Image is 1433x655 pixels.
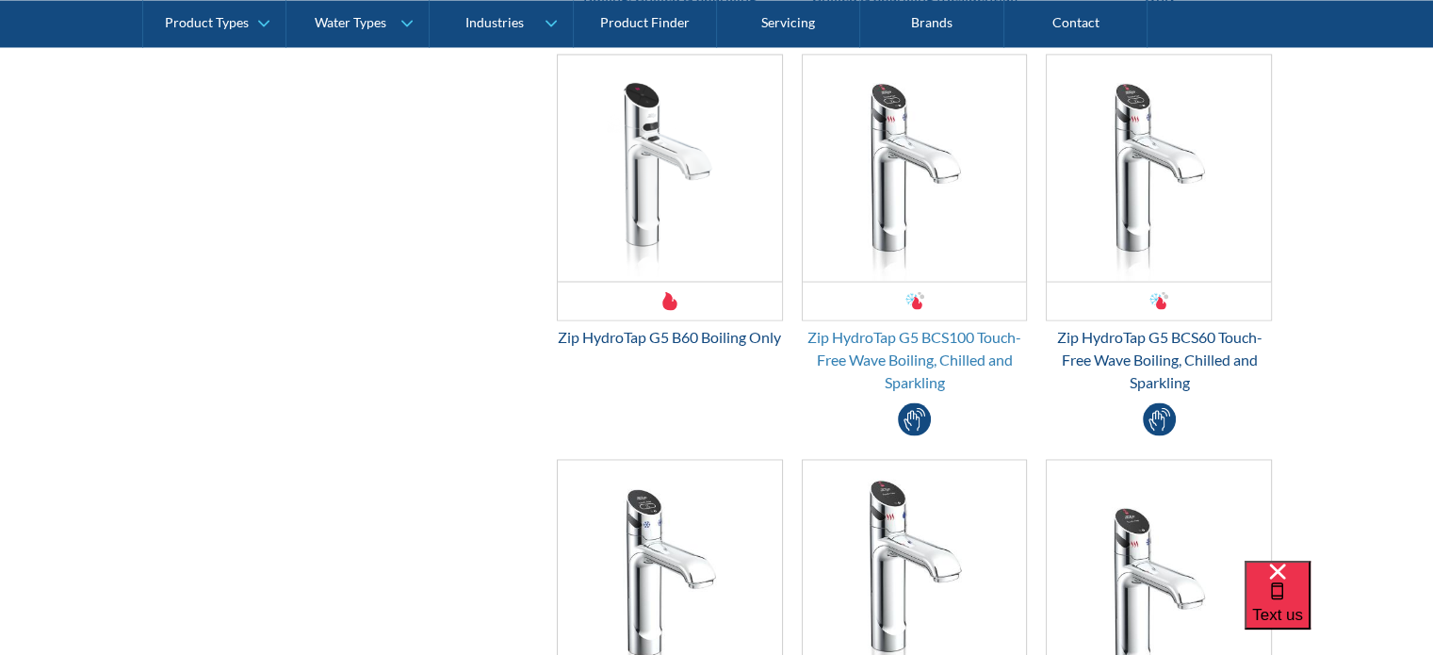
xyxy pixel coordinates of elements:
[1046,54,1272,393] a: Zip HydroTap G5 BCS60 Touch-Free Wave Boiling, Chilled and SparklingZip HydroTap G5 BCS60 Touch-F...
[802,325,1028,393] div: Zip HydroTap G5 BCS100 Touch-Free Wave Boiling, Chilled and Sparkling
[464,15,523,31] div: Industries
[1047,55,1271,281] img: Zip HydroTap G5 BCS60 Touch-Free Wave Boiling, Chilled and Sparkling
[557,54,783,348] a: Zip HydroTap G5 B60 Boiling Only Zip HydroTap G5 B60 Boiling Only
[558,55,782,281] img: Zip HydroTap G5 B60 Boiling Only
[802,54,1028,393] a: Zip HydroTap G5 BCS100 Touch-Free Wave Boiling, Chilled and SparklingZip HydroTap G5 BCS100 Touch...
[1046,325,1272,393] div: Zip HydroTap G5 BCS60 Touch-Free Wave Boiling, Chilled and Sparkling
[803,55,1027,281] img: Zip HydroTap G5 BCS100 Touch-Free Wave Boiling, Chilled and Sparkling
[1245,561,1433,655] iframe: podium webchat widget bubble
[165,15,249,31] div: Product Types
[315,15,386,31] div: Water Types
[557,325,783,348] div: Zip HydroTap G5 B60 Boiling Only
